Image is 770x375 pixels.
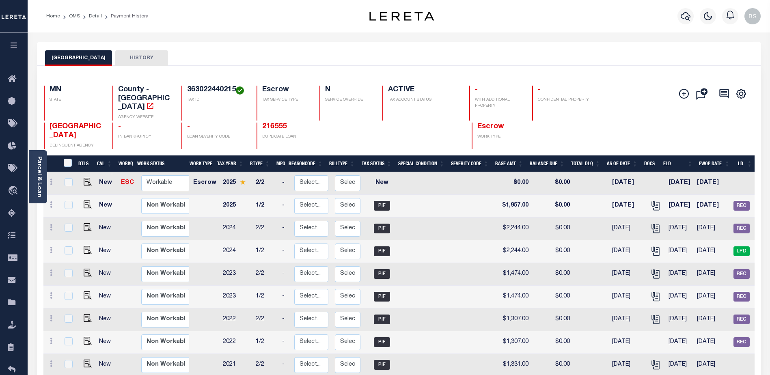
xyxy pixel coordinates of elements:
td: 1/2 [252,240,279,263]
th: ELD: activate to sort column ascending [660,155,696,172]
td: - [279,286,291,308]
td: [DATE] [609,218,646,240]
td: 2/2 [252,263,279,286]
td: $0.00 [532,263,573,286]
td: [DATE] [665,331,694,354]
span: [GEOGRAPHIC_DATA] [50,123,101,139]
td: [DATE] [694,218,730,240]
a: REC [733,203,750,209]
td: $0.00 [532,308,573,331]
td: [DATE] [694,263,730,286]
img: logo-dark.svg [369,12,434,21]
td: [DATE] [609,286,646,308]
td: [DATE] [665,286,694,308]
span: Escrow [477,123,504,130]
h4: ACTIVE [388,86,459,95]
td: New [96,240,118,263]
p: CONFIDENTIAL PROPERTY [538,97,591,103]
span: REC [733,292,750,302]
td: 1/2 [252,195,279,218]
p: TAX ID [187,97,246,103]
p: TAX SERVICE TYPE [262,97,310,103]
th: Work Type [186,155,214,172]
td: $1,307.00 [497,308,532,331]
span: - [475,86,478,93]
p: DELINQUENT AGENCY [50,143,103,149]
td: $1,474.00 [497,263,532,286]
th: Base Amt: activate to sort column ascending [492,155,526,172]
span: PIF [374,269,390,279]
th: LD: activate to sort column ascending [733,155,755,172]
p: DUPLICATE LOAN [262,134,375,140]
span: REC [733,224,750,233]
td: $2,244.00 [497,218,532,240]
span: REC [733,269,750,279]
p: TAX ACCOUNT STATUS [388,97,459,103]
th: Total DLQ: activate to sort column ascending [568,155,604,172]
a: REC [733,271,750,277]
a: 216555 [262,123,287,130]
p: SERVICE OVERRIDE [325,97,373,103]
span: - [538,86,541,93]
td: New [96,263,118,286]
th: RType: activate to sort column ascending [247,155,273,172]
h4: County - [GEOGRAPHIC_DATA] [118,86,172,112]
td: [DATE] [665,218,694,240]
td: [DATE] [694,172,730,195]
td: $0.00 [532,286,573,308]
h4: 363022440215 [187,86,246,95]
a: Parcel & Loan [36,156,42,197]
td: [DATE] [694,286,730,308]
a: OMS [69,14,80,19]
th: Tax Year: activate to sort column ascending [214,155,247,172]
td: 2023 [220,263,252,286]
td: [DATE] [609,172,646,195]
span: PIF [374,224,390,233]
span: PIF [374,246,390,256]
span: REC [733,337,750,347]
td: - [279,172,291,195]
span: - [118,123,121,130]
th: PWOP Date: activate to sort column ascending [696,155,733,172]
th: Balance Due: activate to sort column ascending [526,155,568,172]
td: 2025 [220,172,252,195]
td: [DATE] [694,308,730,331]
td: [DATE] [609,195,646,218]
a: REC [733,339,750,345]
td: [DATE] [665,195,694,218]
td: $1,474.00 [497,286,532,308]
td: - [279,263,291,286]
p: LOAN SEVERITY CODE [187,134,246,140]
a: REC [733,317,750,322]
th: &nbsp; [59,155,75,172]
td: 1/2 [252,331,279,354]
td: - [279,195,291,218]
th: Tax Status: activate to sort column ascending [358,155,395,172]
td: [DATE] [665,263,694,286]
td: $0.00 [532,331,573,354]
td: [DATE] [694,240,730,263]
th: ReasonCode: activate to sort column ascending [285,155,326,172]
th: MPO [273,155,285,172]
td: 2023 [220,286,252,308]
th: DTLS [75,155,94,172]
td: 2/2 [252,172,279,195]
i: travel_explore [8,186,21,196]
th: &nbsp;&nbsp;&nbsp;&nbsp;&nbsp;&nbsp;&nbsp;&nbsp;&nbsp;&nbsp; [43,155,59,172]
p: WITH ADDITIONAL PROPERTY [475,97,522,109]
td: [DATE] [609,308,646,331]
img: Star.svg [240,179,246,185]
th: Special Condition: activate to sort column ascending [395,155,448,172]
td: [DATE] [609,263,646,286]
td: $1,957.00 [497,195,532,218]
th: CAL: activate to sort column ascending [94,155,115,172]
td: - [279,308,291,331]
td: $0.00 [497,172,532,195]
td: 2022 [220,308,252,331]
td: New [96,308,118,331]
span: - [187,123,190,130]
td: Escrow [190,172,220,195]
th: Severity Code: activate to sort column ascending [448,155,492,172]
a: REC [733,226,750,231]
td: 2025 [220,195,252,218]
